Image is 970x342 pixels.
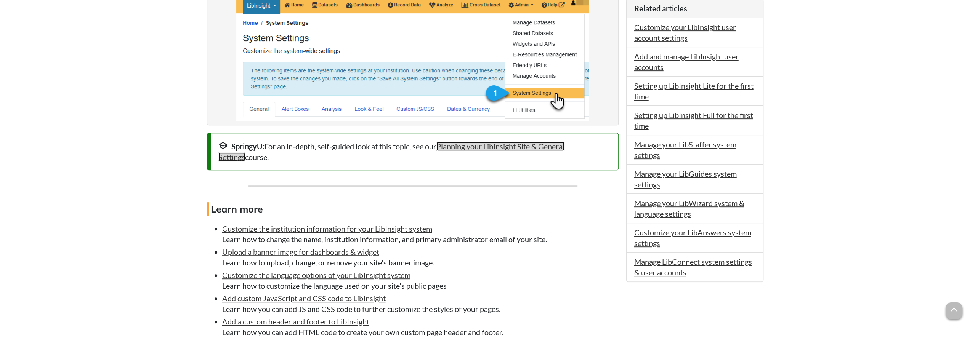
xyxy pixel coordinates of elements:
a: Customize the institution information for your LibInsight system [222,224,432,233]
a: Upload a banner image for dashboards & widget [222,247,379,256]
a: Add custom JavaScript and CSS code to LibInsight [222,294,386,303]
a: Manage your LibGuides system settings [634,169,737,189]
li: Learn how to customize the language used on your site's public pages [222,270,619,291]
a: Manage LibConnect system settings & user accounts [634,257,752,277]
a: Setting up LibInsight Lite for the first time [634,81,754,101]
li: Learn how you can add JS and CSS code to further customize the styles of your pages. [222,293,619,314]
a: arrow_upward [946,303,962,312]
a: Customize your LibAnswers system settings [634,228,751,248]
a: Manage your LibWizard system & language settings [634,198,744,218]
strong: SpringyU: [231,142,265,151]
a: Setting up LibInsight Full for the first time [634,110,753,130]
a: Customize your LibInsight user account settings [634,22,736,42]
span: Related articles [634,4,687,13]
li: Learn how to upload, change, or remove your site's banner image. [222,246,619,268]
a: Customize the language options of your LibInsight system [222,270,410,280]
div: For an in-depth, self-guided look at this topic, see our course. [218,141,611,162]
a: Manage your LibStaffer system settings [634,140,736,160]
h4: Learn more [207,202,619,216]
li: Learn how you can add HTML code to create your own custom page header and footer. [222,316,619,337]
a: Add and manage LibInsight user accounts [634,52,739,72]
span: arrow_upward [946,302,962,319]
span: school [218,141,228,150]
a: Add a custom header and footer to LibInsight [222,317,369,326]
li: Learn how to change the name, institution information, and primary administrator email of your site. [222,223,619,245]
